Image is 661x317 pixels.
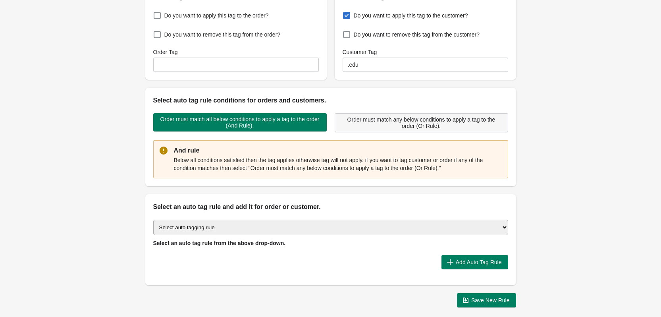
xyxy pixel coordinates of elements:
span: Do you want to apply this tag to the customer? [354,12,468,19]
span: Do you want to remove this tag from the order? [164,31,281,39]
span: Select an auto tag rule from the above drop-down. [153,240,286,246]
span: Save New Rule [471,297,510,303]
button: Save New Rule [457,293,516,307]
button: Order must match all below conditions to apply a tag to the order (And Rule). [153,113,327,131]
span: Add Auto Tag Rule [456,259,502,265]
h2: Select an auto tag rule and add it for order or customer. [153,202,508,212]
span: Do you want to apply this tag to the order? [164,12,269,19]
button: Order must match any below conditions to apply a tag to the order (Or Rule). [335,113,508,132]
span: Order must match any below conditions to apply a tag to the order (Or Rule). [341,116,501,129]
p: Below all conditions satisfied then the tag applies otherwise tag will not apply. if you want to ... [174,156,502,172]
h2: Select auto tag rule conditions for orders and customers. [153,96,508,105]
p: And rule [174,146,502,155]
span: Do you want to remove this tag from the customer? [354,31,480,39]
label: Customer Tag [343,48,377,56]
button: Add Auto Tag Rule [441,255,508,269]
span: Order must match all below conditions to apply a tag to the order (And Rule). [160,116,320,129]
label: Order Tag [153,48,178,56]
